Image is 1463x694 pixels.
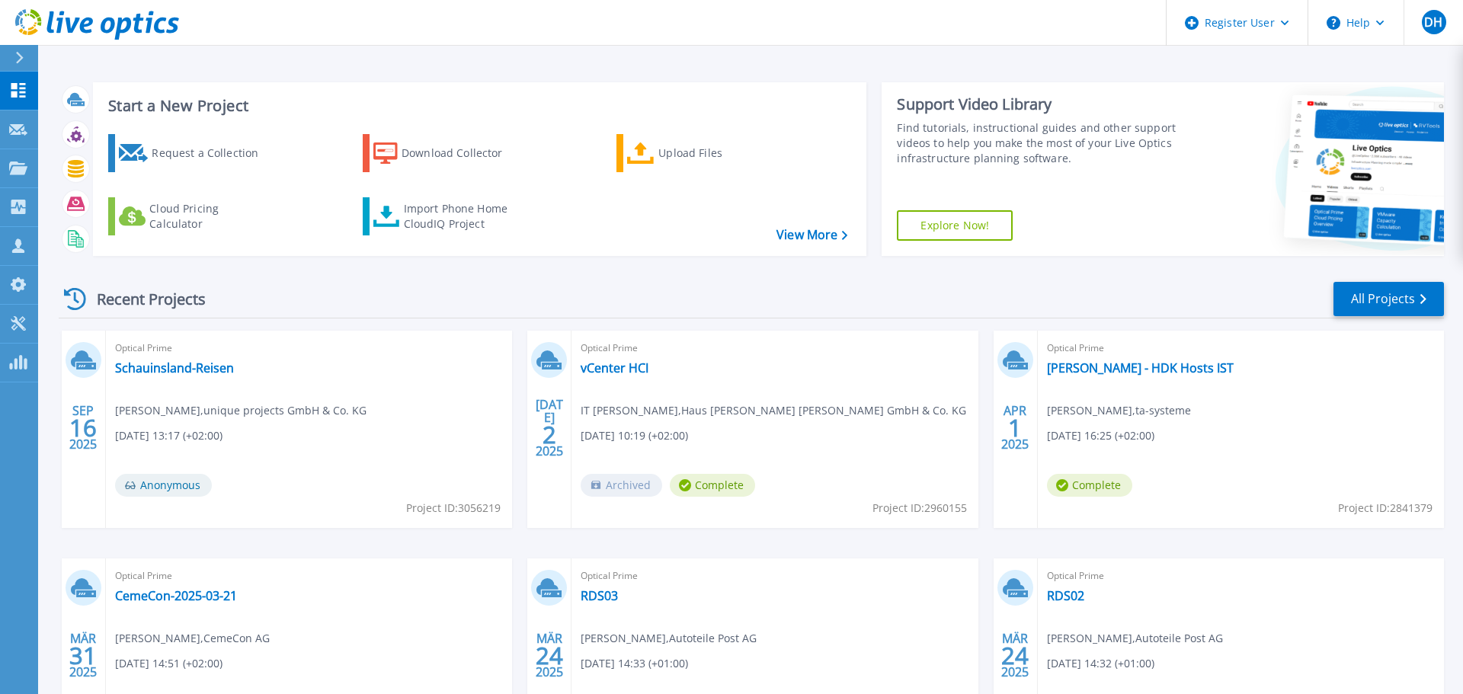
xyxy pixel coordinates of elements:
div: Upload Files [658,138,780,168]
span: [DATE] 10:19 (+02:00) [581,427,688,444]
a: [PERSON_NAME] - HDK Hosts IST [1047,360,1234,376]
span: Complete [1047,474,1132,497]
span: [PERSON_NAME] , Autoteile Post AG [1047,630,1223,647]
a: Download Collector [363,134,533,172]
div: Download Collector [402,138,523,168]
div: Cloud Pricing Calculator [149,201,271,232]
a: Request a Collection [108,134,278,172]
a: Schauinsland-Reisen [115,360,234,376]
span: 24 [536,649,563,662]
span: Project ID: 3056219 [406,500,501,517]
span: IT [PERSON_NAME] , Haus [PERSON_NAME] [PERSON_NAME] GmbH & Co. KG [581,402,966,419]
div: Import Phone Home CloudIQ Project [404,201,523,232]
a: Upload Files [616,134,786,172]
span: Optical Prime [581,340,968,357]
div: Support Video Library [897,94,1183,114]
span: Optical Prime [581,568,968,584]
span: [DATE] 14:33 (+01:00) [581,655,688,672]
a: RDS03 [581,588,618,603]
span: [DATE] 16:25 (+02:00) [1047,427,1154,444]
span: 24 [1001,649,1029,662]
span: Complete [670,474,755,497]
span: Optical Prime [1047,340,1435,357]
h3: Start a New Project [108,98,847,114]
div: APR 2025 [1000,400,1029,456]
span: Optical Prime [115,568,503,584]
a: Explore Now! [897,210,1013,241]
a: RDS02 [1047,588,1084,603]
div: Recent Projects [59,280,226,318]
span: 1 [1008,421,1022,434]
div: MÄR 2025 [1000,628,1029,683]
span: [PERSON_NAME] , ta-systeme [1047,402,1191,419]
span: [PERSON_NAME] , Autoteile Post AG [581,630,757,647]
a: All Projects [1333,282,1444,316]
a: vCenter HCI [581,360,648,376]
div: SEP 2025 [69,400,98,456]
div: MÄR 2025 [535,628,564,683]
span: 2 [543,428,556,441]
a: Cloud Pricing Calculator [108,197,278,235]
span: Project ID: 2841379 [1338,500,1433,517]
span: [PERSON_NAME] , unique projects GmbH & Co. KG [115,402,367,419]
span: 16 [69,421,97,434]
span: Archived [581,474,662,497]
span: Anonymous [115,474,212,497]
span: Optical Prime [1047,568,1435,584]
span: 31 [69,649,97,662]
span: [DATE] 14:51 (+02:00) [115,655,222,672]
span: [DATE] 13:17 (+02:00) [115,427,222,444]
span: Project ID: 2960155 [872,500,967,517]
a: CemeCon-2025-03-21 [115,588,237,603]
div: [DATE] 2025 [535,400,564,456]
span: [PERSON_NAME] , CemeCon AG [115,630,270,647]
div: MÄR 2025 [69,628,98,683]
span: [DATE] 14:32 (+01:00) [1047,655,1154,672]
span: Optical Prime [115,340,503,357]
div: Find tutorials, instructional guides and other support videos to help you make the most of your L... [897,120,1183,166]
div: Request a Collection [152,138,274,168]
span: DH [1424,16,1442,28]
a: View More [776,228,847,242]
